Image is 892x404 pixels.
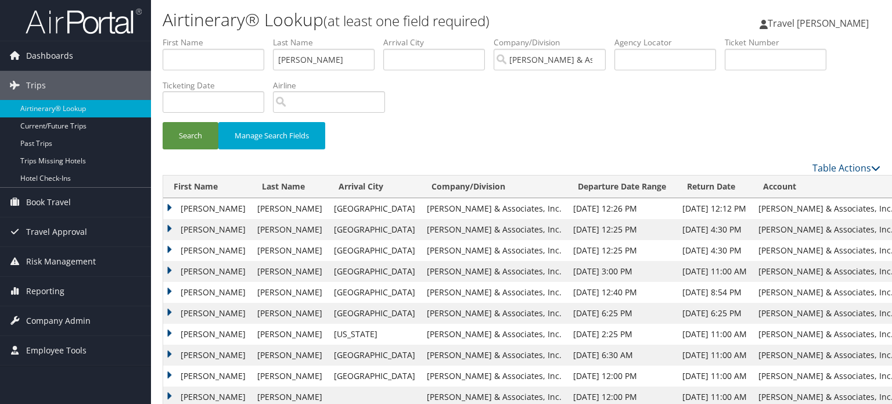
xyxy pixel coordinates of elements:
[26,41,73,70] span: Dashboards
[421,282,567,303] td: [PERSON_NAME] & Associates, Inc.
[328,219,421,240] td: [GEOGRAPHIC_DATA]
[567,261,677,282] td: [DATE] 3:00 PM
[328,366,421,387] td: [GEOGRAPHIC_DATA]
[768,17,869,30] span: Travel [PERSON_NAME]
[677,345,753,366] td: [DATE] 11:00 AM
[328,176,421,198] th: Arrival City: activate to sort column ascending
[567,303,677,324] td: [DATE] 6:25 PM
[251,261,328,282] td: [PERSON_NAME]
[677,198,753,219] td: [DATE] 12:12 PM
[273,80,394,91] label: Airline
[567,366,677,387] td: [DATE] 12:00 PM
[421,240,567,261] td: [PERSON_NAME] & Associates, Inc.
[421,261,567,282] td: [PERSON_NAME] & Associates, Inc.
[251,366,328,387] td: [PERSON_NAME]
[251,176,328,198] th: Last Name: activate to sort column ascending
[677,366,753,387] td: [DATE] 11:00 AM
[421,198,567,219] td: [PERSON_NAME] & Associates, Inc.
[567,324,677,345] td: [DATE] 2:25 PM
[163,345,251,366] td: [PERSON_NAME]
[163,198,251,219] td: [PERSON_NAME]
[760,6,880,41] a: Travel [PERSON_NAME]
[163,176,251,198] th: First Name: activate to sort column ascending
[567,240,677,261] td: [DATE] 12:25 PM
[812,162,880,174] a: Table Actions
[163,80,273,91] label: Ticketing Date
[163,282,251,303] td: [PERSON_NAME]
[163,8,641,32] h1: Airtinerary® Lookup
[26,8,142,35] img: airportal-logo.png
[163,122,218,149] button: Search
[677,240,753,261] td: [DATE] 4:30 PM
[383,37,494,48] label: Arrival City
[677,261,753,282] td: [DATE] 11:00 AM
[251,198,328,219] td: [PERSON_NAME]
[421,345,567,366] td: [PERSON_NAME] & Associates, Inc.
[26,247,96,276] span: Risk Management
[328,324,421,345] td: [US_STATE]
[163,324,251,345] td: [PERSON_NAME]
[677,303,753,324] td: [DATE] 6:25 PM
[421,366,567,387] td: [PERSON_NAME] & Associates, Inc.
[328,198,421,219] td: [GEOGRAPHIC_DATA]
[421,176,567,198] th: Company/Division
[567,176,677,198] th: Departure Date Range: activate to sort column ascending
[251,303,328,324] td: [PERSON_NAME]
[163,240,251,261] td: [PERSON_NAME]
[163,219,251,240] td: [PERSON_NAME]
[421,324,567,345] td: [PERSON_NAME] & Associates, Inc.
[328,345,421,366] td: [GEOGRAPHIC_DATA]
[677,219,753,240] td: [DATE] 4:30 PM
[328,240,421,261] td: [GEOGRAPHIC_DATA]
[163,366,251,387] td: [PERSON_NAME]
[328,282,421,303] td: [GEOGRAPHIC_DATA]
[494,37,614,48] label: Company/Division
[251,282,328,303] td: [PERSON_NAME]
[163,37,273,48] label: First Name
[323,11,490,30] small: (at least one field required)
[26,336,87,365] span: Employee Tools
[677,282,753,303] td: [DATE] 8:54 PM
[218,122,325,149] button: Manage Search Fields
[26,188,71,217] span: Book Travel
[677,176,753,198] th: Return Date: activate to sort column ascending
[421,303,567,324] td: [PERSON_NAME] & Associates, Inc.
[567,198,677,219] td: [DATE] 12:26 PM
[26,217,87,246] span: Travel Approval
[567,219,677,240] td: [DATE] 12:25 PM
[26,306,91,335] span: Company Admin
[328,303,421,324] td: [GEOGRAPHIC_DATA]
[273,37,383,48] label: Last Name
[567,345,677,366] td: [DATE] 6:30 AM
[677,324,753,345] td: [DATE] 11:00 AM
[251,345,328,366] td: [PERSON_NAME]
[614,37,725,48] label: Agency Locator
[251,240,328,261] td: [PERSON_NAME]
[567,282,677,303] td: [DATE] 12:40 PM
[163,303,251,324] td: [PERSON_NAME]
[328,261,421,282] td: [GEOGRAPHIC_DATA]
[251,324,328,345] td: [PERSON_NAME]
[251,219,328,240] td: [PERSON_NAME]
[163,261,251,282] td: [PERSON_NAME]
[421,219,567,240] td: [PERSON_NAME] & Associates, Inc.
[26,71,46,100] span: Trips
[725,37,835,48] label: Ticket Number
[26,277,64,306] span: Reporting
